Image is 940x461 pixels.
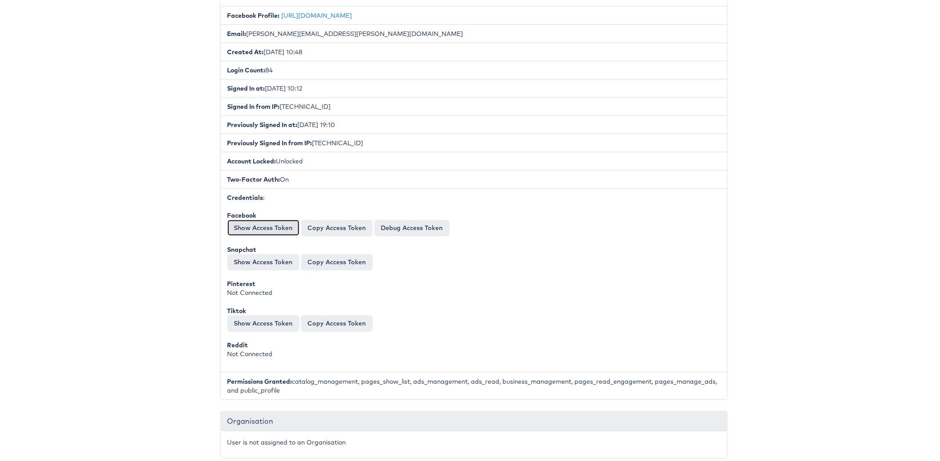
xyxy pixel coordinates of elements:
b: Reddit [227,339,248,347]
button: Copy Access Token [301,314,373,330]
b: Signed In from IP: [227,101,280,109]
b: Credentials [227,192,263,200]
button: Copy Access Token [301,252,373,268]
button: Copy Access Token [301,218,373,234]
div: Not Connected [227,339,721,357]
li: 84 [221,59,727,78]
li: [DATE] 10:12 [221,77,727,96]
a: Debug Access Token [374,218,450,234]
b: Email: [227,28,247,36]
b: Previously Signed In from IP: [227,137,312,145]
b: Login Count: [227,64,266,72]
b: Created At: [227,46,264,54]
b: Previously Signed In at: [227,119,298,127]
b: Snapchat [227,244,257,252]
li: [TECHNICAL_ID] [221,132,727,151]
li: [DATE] 19:10 [221,114,727,132]
li: [TECHNICAL_ID] [221,95,727,114]
b: Facebook Profile: [227,10,280,18]
li: On [221,168,727,187]
b: Signed In at: [227,83,265,91]
b: Facebook [227,210,257,218]
b: Tiktok [227,305,247,313]
li: catalog_management, pages_show_list, ads_management, ads_read, business_management, pages_read_en... [221,370,727,397]
p: User is not assigned to an Organisation [227,436,721,445]
button: Show Access Token [227,314,299,330]
b: Pinterest [227,278,256,286]
div: Not Connected [227,278,721,295]
a: [URL][DOMAIN_NAME] [282,10,352,18]
b: Two-Factor Auth: [227,174,280,182]
li: Unlocked [221,150,727,169]
b: Account Locked: [227,155,276,163]
li: : [221,187,727,371]
button: Show Access Token [227,218,299,234]
li: [PERSON_NAME][EMAIL_ADDRESS][PERSON_NAME][DOMAIN_NAME] [221,23,727,41]
li: [DATE] 10:48 [221,41,727,60]
button: Show Access Token [227,252,299,268]
b: Permissions Granted: [227,376,292,384]
div: Organisation [221,410,727,429]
